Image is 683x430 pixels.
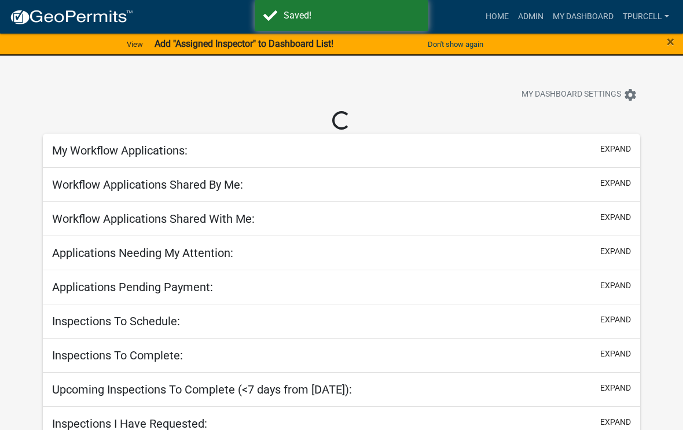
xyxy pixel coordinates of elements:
h5: Inspections To Complete: [52,348,183,362]
button: Close [667,35,674,49]
button: expand [600,416,631,428]
span: My Dashboard Settings [522,88,621,102]
a: View [122,35,148,54]
button: expand [600,211,631,223]
button: expand [600,245,631,258]
i: settings [623,88,637,102]
button: expand [600,314,631,326]
h5: Inspections To Schedule: [52,314,180,328]
h5: Upcoming Inspections To Complete (<7 days from [DATE]): [52,383,352,396]
button: Don't show again [423,35,488,54]
strong: Add "Assigned Inspector" to Dashboard List! [155,38,333,49]
div: Saved! [284,9,420,23]
h5: Applications Pending Payment: [52,280,213,294]
button: expand [600,280,631,292]
a: Tpurcell [618,6,674,28]
h5: Workflow Applications Shared With Me: [52,212,255,226]
h5: Applications Needing My Attention: [52,246,233,260]
h5: Workflow Applications Shared By Me: [52,178,243,192]
a: Admin [513,6,548,28]
a: My Dashboard [548,6,618,28]
button: expand [600,382,631,394]
button: expand [600,348,631,360]
h5: My Workflow Applications: [52,144,188,157]
button: expand [600,177,631,189]
button: My Dashboard Settingssettings [512,83,647,106]
span: × [667,34,674,50]
a: Home [481,6,513,28]
button: expand [600,143,631,155]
